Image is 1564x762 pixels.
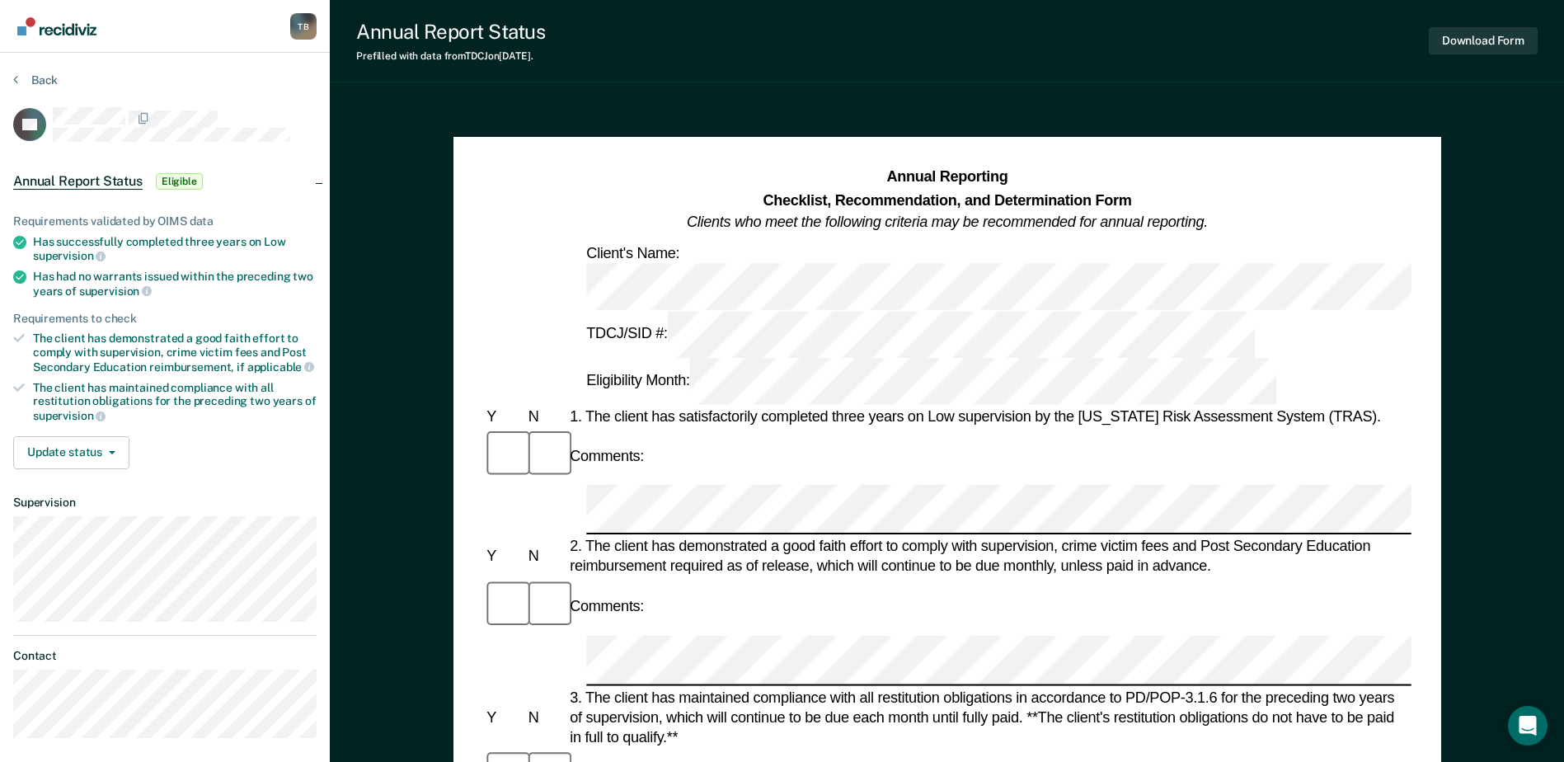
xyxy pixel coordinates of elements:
[33,381,317,423] div: The client has maintained compliance with all restitution obligations for the preceding two years of
[33,270,317,298] div: Has had no warrants issued within the preceding two years of
[13,73,58,87] button: Back
[763,191,1131,208] strong: Checklist, Recommendation, and Determination Form
[33,409,106,422] span: supervision
[13,173,143,190] span: Annual Report Status
[290,13,317,40] button: Profile dropdown button
[583,358,1280,405] div: Eligibility Month:
[33,332,317,374] div: The client has demonstrated a good faith effort to comply with supervision, crime victim fees and...
[483,547,524,567] div: Y
[247,360,314,374] span: applicable
[13,436,129,469] button: Update status
[290,13,317,40] div: T B
[13,312,317,326] div: Requirements to check
[687,214,1208,230] em: Clients who meet the following criteria may be recommended for annual reporting.
[566,596,647,616] div: Comments:
[13,214,317,228] div: Requirements validated by OIMS data
[33,249,106,262] span: supervision
[356,20,545,44] div: Annual Report Status
[566,537,1411,576] div: 2. The client has demonstrated a good faith effort to comply with supervision, crime victim fees ...
[583,311,1257,358] div: TDCJ/SID #:
[524,708,566,727] div: N
[1429,27,1538,54] button: Download Form
[17,17,96,35] img: Recidiviz
[356,50,545,62] div: Prefilled with data from TDCJ on [DATE] .
[566,446,647,466] div: Comments:
[886,169,1007,186] strong: Annual Reporting
[33,235,317,263] div: Has successfully completed three years on Low
[524,547,566,567] div: N
[13,496,317,510] dt: Supervision
[156,173,203,190] span: Eligible
[79,285,152,298] span: supervision
[566,687,1411,747] div: 3. The client has maintained compliance with all restitution obligations in accordance to PD/POP-...
[1508,706,1548,746] div: Open Intercom Messenger
[483,708,524,727] div: Y
[566,407,1411,426] div: 1. The client has satisfactorily completed three years on Low supervision by the [US_STATE] Risk ...
[524,407,566,426] div: N
[483,407,524,426] div: Y
[13,649,317,663] dt: Contact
